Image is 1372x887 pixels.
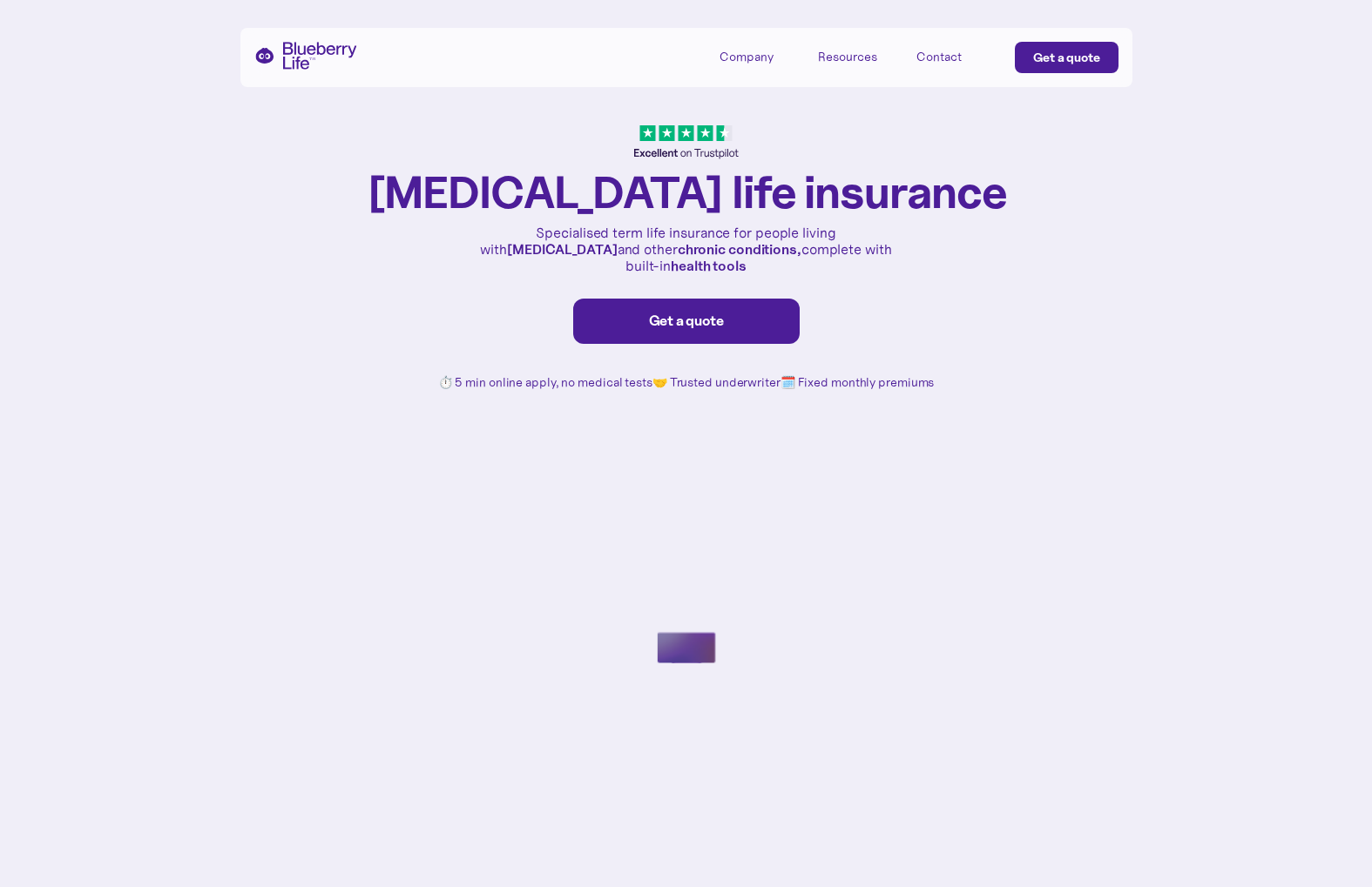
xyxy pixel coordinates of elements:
[678,240,801,258] strong: chronic conditions,
[720,50,774,64] div: Company
[720,42,798,71] div: Company
[254,42,357,70] a: home
[818,42,896,71] div: Resources
[438,375,935,390] p: ⏱️ 5 min online apply, no medical tests 🤝 Trusted underwriter 🗓️ Fixed monthly premiums
[366,168,1007,216] h1: [MEDICAL_DATA] life insurance
[671,257,747,274] strong: health tools
[507,240,618,258] strong: [MEDICAL_DATA]
[916,50,962,64] div: Contact
[477,225,896,275] p: Specialised term life insurance for people living with and other complete with built-in
[818,50,877,64] div: Resources
[916,42,995,71] a: Contact
[1015,42,1119,73] a: Get a quote
[573,299,800,344] a: Get a quote
[1033,49,1100,66] div: Get a quote
[591,312,781,330] div: Get a quote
